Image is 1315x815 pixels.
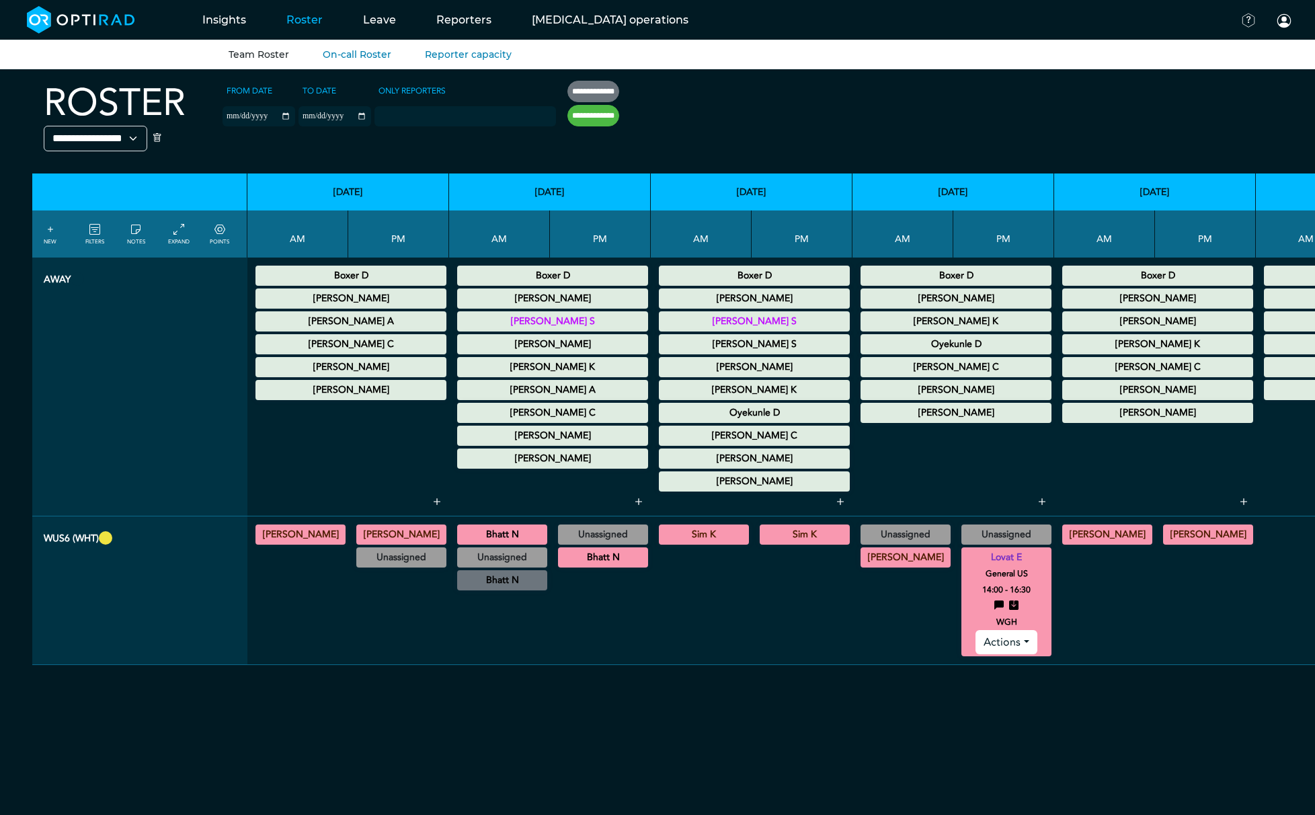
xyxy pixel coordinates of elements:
h2: Roster [44,81,186,126]
th: [DATE] [1054,173,1256,210]
div: US Diagnostic MSK 08:30 - 12:30 [255,525,346,545]
summary: Unassigned [863,527,949,543]
summary: Unassigned [358,549,444,566]
summary: Oyekunle D [661,405,848,421]
summary: [PERSON_NAME] C [1064,359,1251,375]
div: Annual Leave 00:00 - 23:59 [861,357,1051,377]
div: Annual Leave 00:00 - 23:59 [1062,357,1253,377]
div: Annual Leave 00:00 - 23:59 [659,426,850,446]
div: Study Leave 00:00 - 23:59 [457,311,648,332]
summary: [PERSON_NAME] K [661,382,848,398]
summary: Boxer D [661,268,848,284]
summary: Bhatt N [459,572,545,588]
div: US Diagnostic MSK 13:30 - 16:45 [1163,525,1253,545]
div: Study Leave 00:00 - 23:59 [457,380,648,400]
div: US General Adult 08:30 - 12:30 [861,525,951,545]
i: stored entry [1009,598,1019,614]
div: Annual Leave 00:00 - 23:59 [457,403,648,423]
summary: [PERSON_NAME] [257,527,344,543]
div: Maternity Leave 00:00 - 23:59 [1062,311,1253,332]
summary: Unassigned [459,549,545,566]
div: Other Leave 00:00 - 23:59 [659,471,850,492]
div: Annual Leave 00:00 - 23:59 [255,357,446,377]
div: Maternity Leave 00:00 - 23:59 [457,357,648,377]
a: show/hide notes [127,222,145,246]
div: Annual Leave 00:00 - 23:59 [1062,380,1253,400]
summary: [PERSON_NAME] [358,527,444,543]
summary: [PERSON_NAME] K [459,359,646,375]
summary: [PERSON_NAME] [661,451,848,467]
summary: [PERSON_NAME] [1064,382,1251,398]
summary: [PERSON_NAME] [1165,527,1251,543]
summary: [PERSON_NAME] [459,428,646,444]
a: Team Roster [229,48,289,61]
th: AM [1054,210,1155,258]
summary: Boxer D [863,268,1049,284]
summary: [PERSON_NAME] C [661,428,848,444]
summary: [PERSON_NAME] A [459,382,646,398]
div: US General Adult 13:30 - 16:45 [356,547,446,568]
a: FILTERS [85,222,104,246]
div: Annual Leave 00:00 - 23:59 [861,266,1051,286]
summary: [PERSON_NAME] [863,405,1049,421]
summary: Boxer D [257,268,444,284]
div: Other Leave 00:00 - 23:59 [1062,403,1253,423]
div: Annual Leave 00:00 - 23:59 [1062,288,1253,309]
summary: [PERSON_NAME] [459,336,646,352]
div: Maternity Leave 00:00 - 23:59 [457,334,648,354]
summary: Lovat E [963,549,1049,566]
th: AM [449,210,550,258]
summary: [PERSON_NAME] C [459,405,646,421]
div: Study Leave 00:00 - 23:59 [861,334,1051,354]
div: Maternity Leave 00:00 - 23:59 [659,380,850,400]
label: Only Reporters [374,81,450,101]
div: Maternity Leave 00:00 - 23:59 [861,288,1051,309]
div: Study Leave 00:00 - 23:59 [255,311,446,332]
div: Maternity Leave 00:00 - 23:59 [659,357,850,377]
th: [DATE] [449,173,651,210]
div: Annual Leave 00:00 - 23:59 [861,380,1051,400]
div: US General Adult 13:30 - 16:45 [961,525,1051,545]
summary: [PERSON_NAME] K [863,313,1049,329]
summary: [PERSON_NAME] S [661,313,848,329]
small: 14:00 - 16:30 [982,582,1031,598]
th: [DATE] [852,173,1054,210]
th: Away [32,258,247,516]
small: General US [955,566,1058,582]
div: US Interventional MSK 08:30 - 11:00 [457,525,547,545]
th: PM [953,210,1054,258]
summary: [PERSON_NAME] [459,451,646,467]
div: Study Leave 00:00 - 23:59 [659,311,850,332]
summary: [PERSON_NAME] S [459,313,646,329]
div: Annual Leave 00:00 - 23:59 [659,449,850,469]
summary: Boxer D [1064,268,1251,284]
div: Maternity Leave 00:00 - 23:59 [255,288,446,309]
summary: [PERSON_NAME] A [257,313,444,329]
a: Reporter capacity [425,48,512,61]
th: PM [752,210,852,258]
div: General US/US Diagnostic MSK/US Interventional MSK 13:30 - 17:00 [356,525,446,545]
div: General US/US Diagnostic MSK/US Interventional MSK 09:00 - 13:00 [861,547,951,568]
summary: [PERSON_NAME] [661,359,848,375]
th: [DATE] [651,173,852,210]
a: NEW [44,222,56,246]
div: Annual Leave 00:00 - 23:59 [255,334,446,354]
summary: Bhatt N [459,527,545,543]
summary: Sim K [661,527,747,543]
summary: [PERSON_NAME] [661,290,848,307]
div: US Diagnostic MSK 08:30 - 12:30 [1062,525,1152,545]
summary: [PERSON_NAME] C [257,336,444,352]
small: WGH [955,614,1058,630]
div: US General Adult 13:30 - 16:45 [760,525,850,545]
div: Other Leave 00:00 - 23:59 [861,403,1051,423]
i: training [994,598,1004,614]
summary: [PERSON_NAME] [863,549,949,566]
summary: [PERSON_NAME] S [661,336,848,352]
summary: [PERSON_NAME] [1064,290,1251,307]
a: collapse/expand expected points [210,222,229,246]
div: Professional Leave 00:00 - 23:59 [457,288,648,309]
summary: [PERSON_NAME] [257,359,444,375]
th: PM [1155,210,1256,258]
summary: [PERSON_NAME] [1064,313,1251,329]
div: Annual Leave 00:00 - 23:59 [1062,266,1253,286]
